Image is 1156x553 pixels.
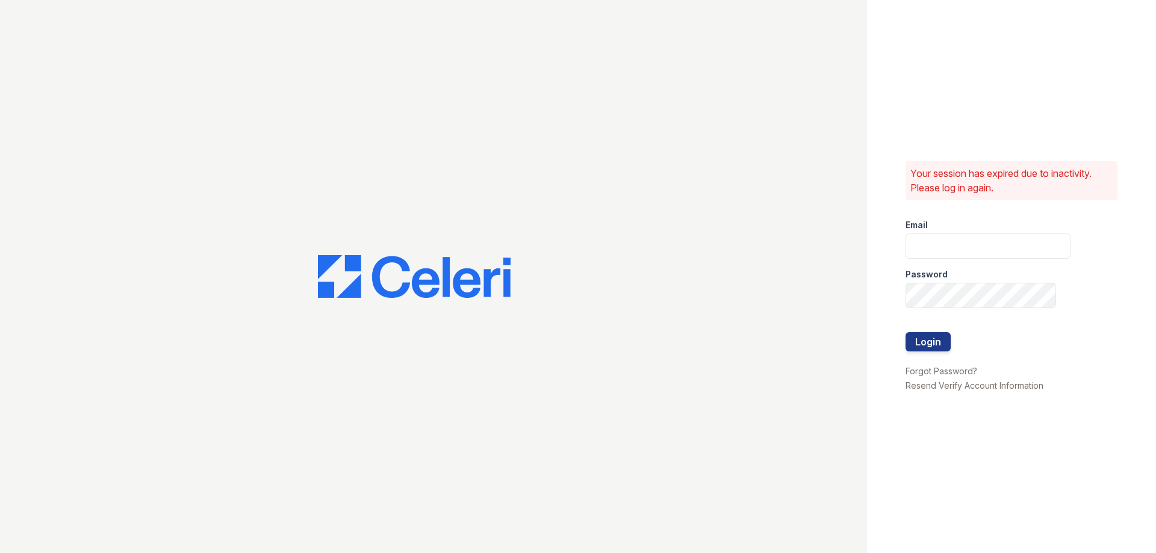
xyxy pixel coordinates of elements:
[906,380,1043,391] a: Resend Verify Account Information
[906,268,948,280] label: Password
[906,366,977,376] a: Forgot Password?
[906,332,951,351] button: Login
[318,255,511,298] img: CE_Logo_Blue-a8612792a0a2168367f1c8372b55b34899dd931a85d93a1a3d3e32e68fde9ad4.png
[906,219,928,231] label: Email
[910,166,1113,195] p: Your session has expired due to inactivity. Please log in again.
